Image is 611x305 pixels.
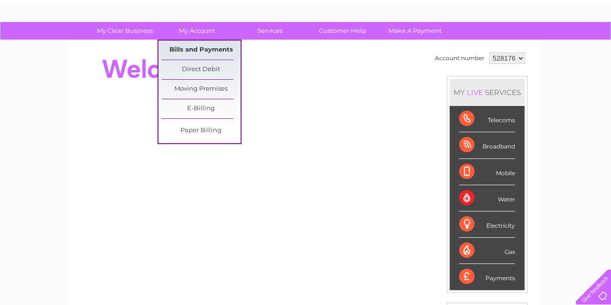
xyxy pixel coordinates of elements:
[162,121,241,140] a: Paper Billing
[21,25,70,54] img: logo.png
[459,106,515,132] div: Telecoms
[432,50,487,66] td: Account number
[158,22,237,40] a: My Account
[231,22,309,40] a: Services
[459,132,515,158] div: Broadband
[459,211,515,238] div: Electricity
[303,22,382,40] a: Customer Help
[162,80,241,99] a: Moving Premises
[579,41,602,48] a: Log out
[450,79,525,106] div: MY SERVICES
[162,41,241,60] a: Bills and Payments
[85,22,164,40] a: My Clear Business
[465,88,485,97] div: LIVE
[376,22,454,40] a: Make A Payment
[459,185,515,211] div: Water
[459,264,515,290] div: Payments
[548,41,571,48] a: Contact
[467,41,488,48] a: Energy
[494,41,522,48] a: Telecoms
[81,5,532,46] div: Clear Business is a trading name of Verastar Limited (registered in [GEOGRAPHIC_DATA] No. 3667643...
[431,5,497,17] a: 0333 014 3131
[162,60,241,79] a: Direct Debit
[162,99,241,118] a: E-Billing
[459,159,515,185] div: Mobile
[528,41,542,48] a: Blog
[459,238,515,264] div: Gas
[443,41,461,48] a: Water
